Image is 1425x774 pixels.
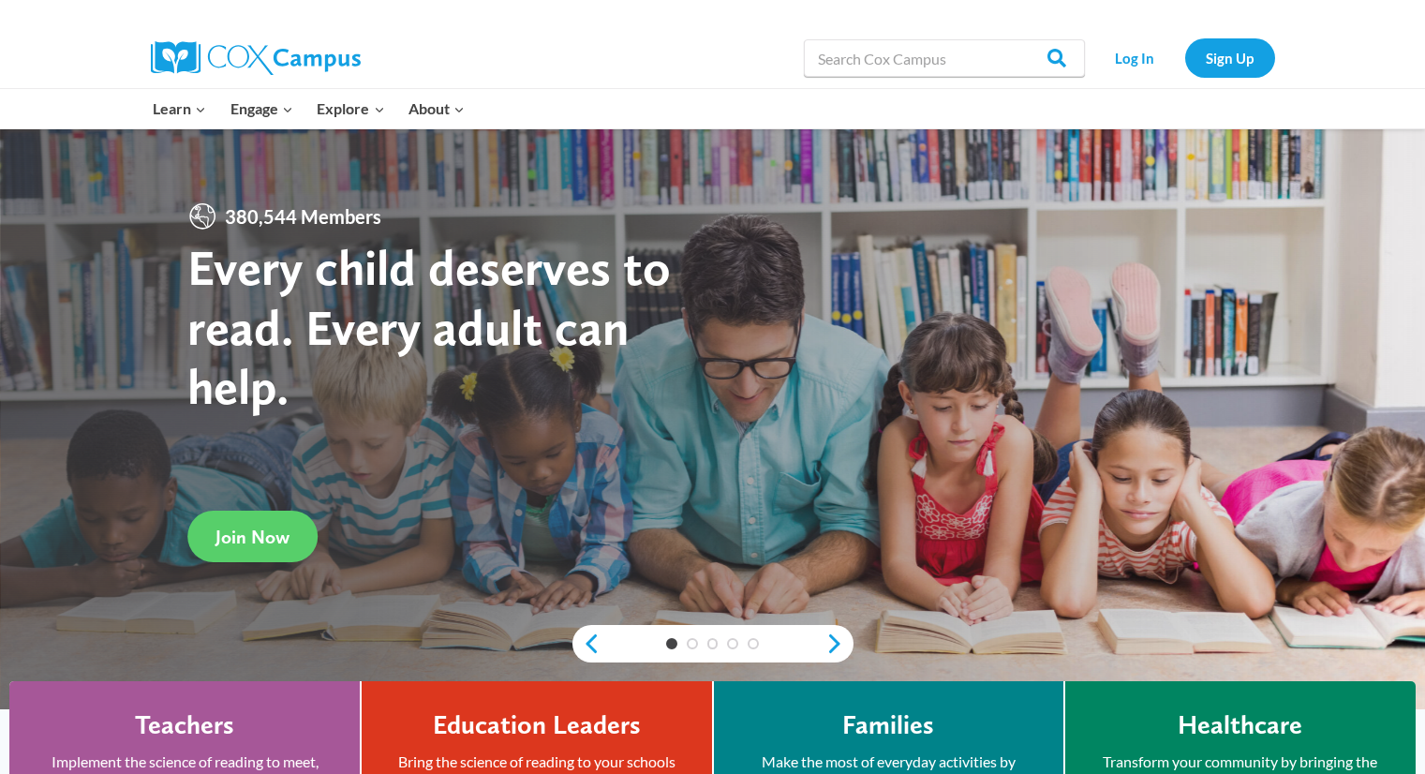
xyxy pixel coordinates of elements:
span: Explore [317,97,384,121]
span: 380,544 Members [217,201,389,231]
a: Log In [1094,38,1176,77]
a: 3 [707,638,719,649]
a: previous [572,633,601,655]
h4: Teachers [135,709,234,741]
a: 4 [727,638,738,649]
span: About [408,97,465,121]
h4: Families [842,709,934,741]
a: Join Now [187,511,318,562]
a: 5 [748,638,759,649]
img: Cox Campus [151,41,361,75]
span: Engage [230,97,293,121]
nav: Secondary Navigation [1094,38,1275,77]
div: content slider buttons [572,625,854,662]
a: 2 [687,638,698,649]
h4: Healthcare [1178,709,1302,741]
input: Search Cox Campus [804,39,1085,77]
a: next [825,633,854,655]
a: Sign Up [1185,38,1275,77]
h4: Education Leaders [433,709,641,741]
a: 1 [666,638,677,649]
span: Learn [153,97,206,121]
nav: Primary Navigation [141,89,477,128]
span: Join Now [215,526,289,548]
strong: Every child deserves to read. Every adult can help. [187,237,671,416]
